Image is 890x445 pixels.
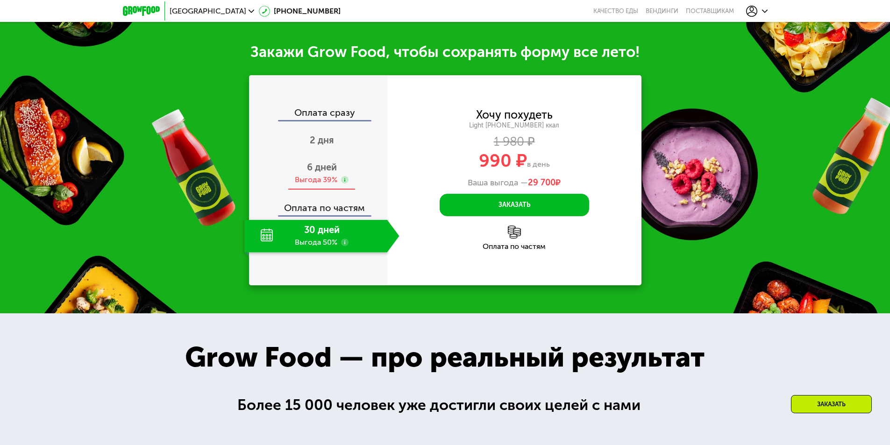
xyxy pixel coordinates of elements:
[791,395,872,413] div: Заказать
[387,121,641,130] div: Light [PHONE_NUMBER] ккал
[259,6,341,17] a: [PHONE_NUMBER]
[479,150,527,171] span: 990 ₽
[476,110,553,120] div: Хочу похудеть
[686,7,734,15] div: поставщикам
[387,243,641,250] div: Оплата по частям
[528,178,561,188] span: ₽
[250,108,387,120] div: Оплата сразу
[593,7,638,15] a: Качество еды
[527,160,550,169] span: в день
[170,7,246,15] span: [GEOGRAPHIC_DATA]
[508,226,521,239] img: l6xcnZfty9opOoJh.png
[387,178,641,188] div: Ваша выгода —
[307,162,337,173] span: 6 дней
[387,137,641,147] div: 1 980 ₽
[440,194,589,216] button: Заказать
[528,177,555,188] span: 29 700
[237,394,653,417] div: Более 15 000 человек уже достигли своих целей с нами
[250,194,387,215] div: Оплата по частям
[646,7,678,15] a: Вендинги
[164,336,725,378] div: Grow Food — про реальный результат
[295,175,337,185] div: Выгода 39%
[310,134,334,146] span: 2 дня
